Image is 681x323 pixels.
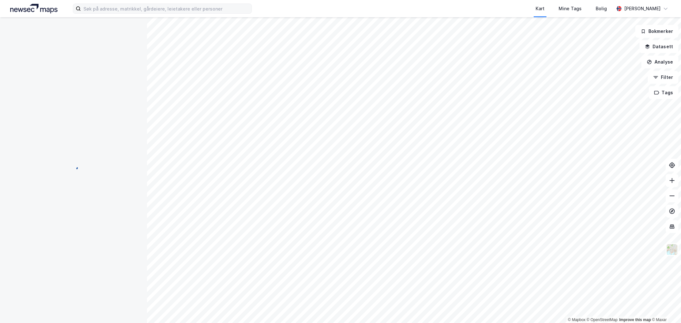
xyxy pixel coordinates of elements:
[666,243,678,256] img: Z
[619,318,651,322] a: Improve this map
[649,86,678,99] button: Tags
[641,56,678,68] button: Analyse
[568,318,585,322] a: Mapbox
[649,292,681,323] div: Kontrollprogram for chat
[635,25,678,38] button: Bokmerker
[68,161,79,172] img: spinner.a6d8c91a73a9ac5275cf975e30b51cfb.svg
[10,4,58,13] img: logo.a4113a55bc3d86da70a041830d287a7e.svg
[649,292,681,323] iframe: Chat Widget
[559,5,582,12] div: Mine Tags
[587,318,618,322] a: OpenStreetMap
[81,4,252,13] input: Søk på adresse, matrikkel, gårdeiere, leietakere eller personer
[648,71,678,84] button: Filter
[624,5,661,12] div: [PERSON_NAME]
[639,40,678,53] button: Datasett
[536,5,545,12] div: Kart
[596,5,607,12] div: Bolig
